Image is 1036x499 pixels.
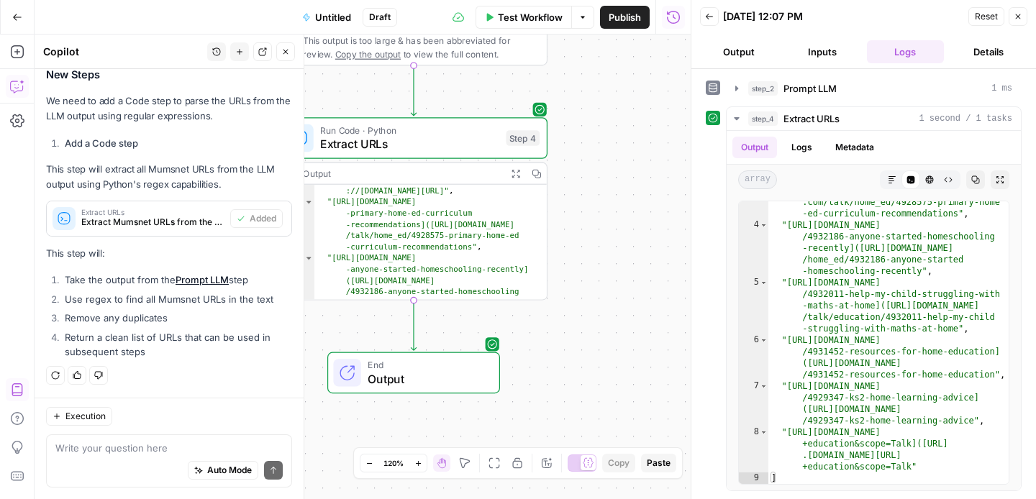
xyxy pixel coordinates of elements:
[727,77,1021,100] button: 1 ms
[61,311,292,325] li: Remove any duplicates
[43,45,203,59] div: Copilot
[280,117,547,300] div: Run Code · PythonExtract URLsStep 4Output ://[DOMAIN_NAME][URL]", "[URL][DOMAIN_NAME] -primary-ho...
[46,407,112,426] button: Execution
[65,410,106,423] span: Execution
[727,107,1021,130] button: 1 second / 1 tasks
[368,358,485,372] span: End
[739,380,768,426] div: 7
[647,457,671,470] span: Paste
[783,137,821,158] button: Logs
[383,457,404,469] span: 120%
[230,209,283,228] button: Added
[303,167,500,180] div: Output
[304,197,314,209] span: Toggle code folding, row 3
[506,130,540,146] div: Step 4
[727,131,1021,490] div: 1 second / 1 tasks
[65,137,138,149] strong: Add a Code step
[369,11,391,24] span: Draft
[760,277,768,288] span: Toggle code folding, row 5
[294,6,360,29] button: Untitled
[739,334,768,380] div: 6
[61,273,292,287] li: Take the output from the step
[608,457,630,470] span: Copy
[748,81,778,96] span: step_2
[411,301,416,351] g: Edge from step_4 to end
[641,454,676,472] button: Paste
[600,6,650,29] button: Publish
[250,212,276,225] span: Added
[498,10,563,24] span: Test Workflow
[975,10,998,23] span: Reset
[950,40,1027,63] button: Details
[61,330,292,359] li: Return a clean list of URLs that can be used in subsequent steps
[335,49,401,59] span: Copy the output
[783,81,837,96] span: Prompt LLM
[368,370,485,388] span: Output
[760,426,768,438] span: Toggle code folding, row 8
[280,352,547,394] div: EndOutput
[760,219,768,231] span: Toggle code folding, row 4
[732,137,777,158] button: Output
[739,219,768,277] div: 4
[783,111,840,126] span: Extract URLs
[303,34,540,61] div: This output is too large & has been abbreviated for review. to view the full content.
[304,253,314,265] span: Toggle code folding, row 4
[867,40,945,63] button: Logs
[919,112,1012,125] span: 1 second / 1 tasks
[609,10,641,24] span: Publish
[748,111,778,126] span: step_4
[320,135,499,152] span: Extract URLs
[738,170,777,189] span: array
[700,40,778,63] button: Output
[81,209,224,216] span: Extract URLs
[739,277,768,334] div: 5
[46,246,292,261] p: This step will:
[46,162,292,192] p: This step will extract all Mumsnet URLs from the LLM output using Python's regex capabilities.
[739,472,768,484] div: 9
[602,454,635,472] button: Copy
[81,216,224,229] span: Extract Mumsnet URLs from the LLM output
[991,82,1012,95] span: 1 ms
[315,10,351,24] span: Untitled
[176,274,229,285] a: Prompt LLM
[61,292,292,306] li: Use regex to find all Mumsnet URLs in the text
[476,6,571,29] button: Test Workflow
[760,380,768,392] span: Toggle code folding, row 7
[46,65,292,84] h3: New Steps
[827,137,883,158] button: Metadata
[207,464,252,477] span: Auto Mode
[320,124,499,137] span: Run Code · Python
[783,40,861,63] button: Inputs
[46,93,292,124] p: We need to add a Code step to parse the URLs from the LLM output using regular expressions.
[968,7,1004,26] button: Reset
[188,461,258,480] button: Auto Mode
[760,334,768,346] span: Toggle code folding, row 6
[411,65,416,116] g: Edge from step_2 to step_4
[739,426,768,472] div: 8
